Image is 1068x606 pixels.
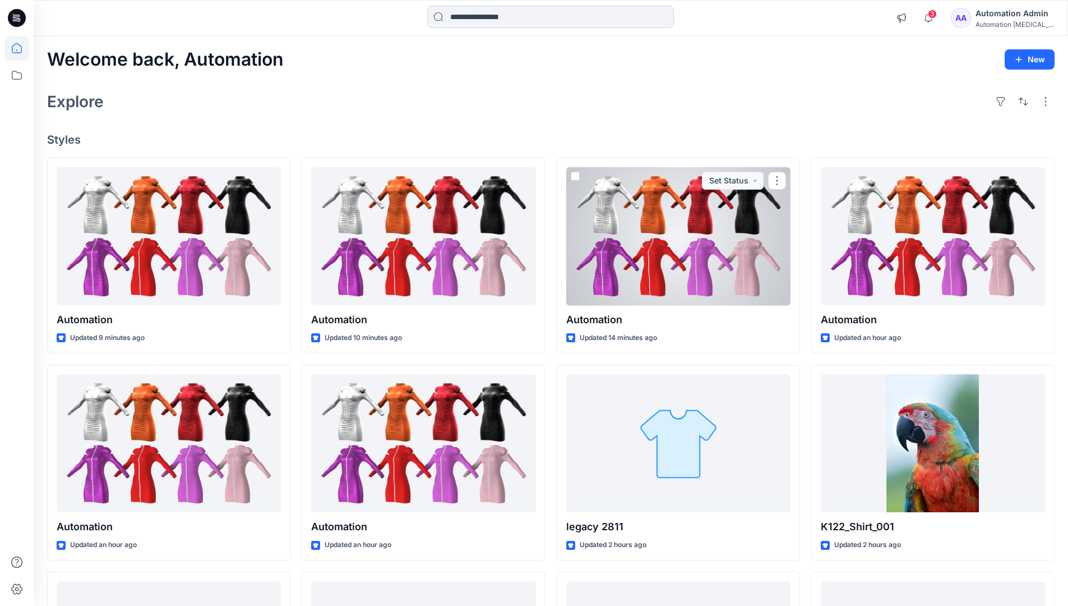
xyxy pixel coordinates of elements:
[325,539,391,551] p: Updated an hour ago
[821,374,1045,513] a: K122_Shirt_001
[566,167,790,306] a: Automation
[951,8,971,28] div: AA
[47,133,1055,146] h4: Styles
[70,539,137,551] p: Updated an hour ago
[57,312,281,328] p: Automation
[1005,49,1055,70] button: New
[566,374,790,513] a: legacy 2811
[580,332,657,344] p: Updated 14 minutes ago
[834,539,901,551] p: Updated 2 hours ago
[57,519,281,535] p: Automation
[580,539,646,551] p: Updated 2 hours ago
[566,312,790,328] p: Automation
[57,167,281,306] a: Automation
[311,519,535,535] p: Automation
[47,93,104,111] h2: Explore
[821,167,1045,306] a: Automation
[325,332,402,344] p: Updated 10 minutes ago
[821,312,1045,328] p: Automation
[70,332,145,344] p: Updated 9 minutes ago
[975,20,1054,29] div: Automation [MEDICAL_DATA]...
[834,332,901,344] p: Updated an hour ago
[975,7,1054,20] div: Automation Admin
[821,519,1045,535] p: K122_Shirt_001
[928,10,937,19] span: 3
[566,519,790,535] p: legacy 2811
[311,312,535,328] p: Automation
[311,374,535,513] a: Automation
[311,167,535,306] a: Automation
[57,374,281,513] a: Automation
[47,49,284,70] h2: Welcome back, Automation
